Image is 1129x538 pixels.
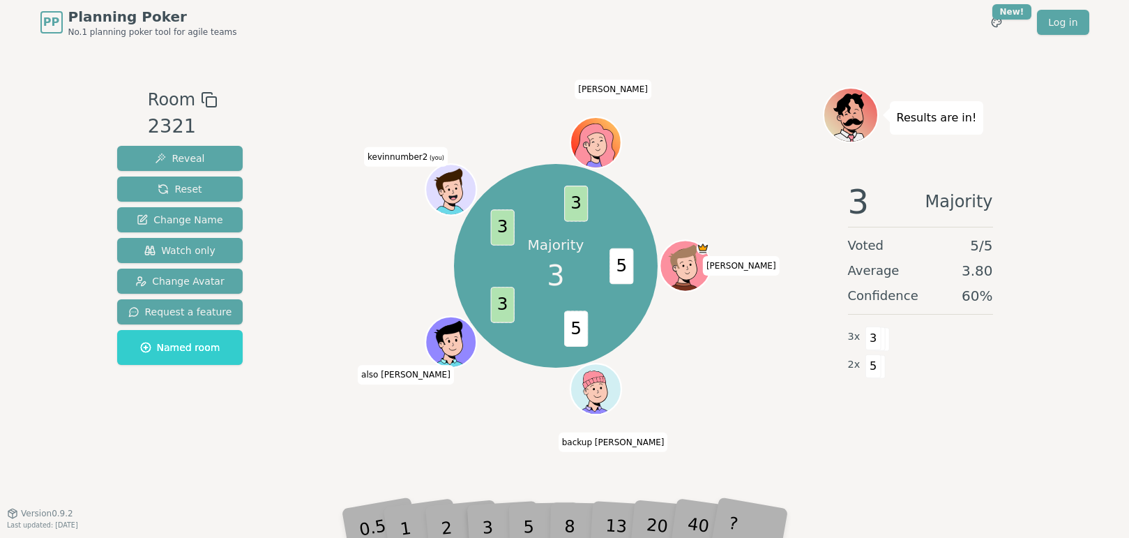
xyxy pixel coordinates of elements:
[364,147,448,167] span: Click to change your name
[1037,10,1089,35] a: Log in
[68,7,237,27] span: Planning Poker
[117,330,243,365] button: Named room
[962,286,992,306] span: 60 %
[491,287,515,322] span: 3
[609,248,633,284] span: 5
[970,236,992,255] span: 5 / 5
[992,4,1032,20] div: New!
[848,261,900,281] span: Average
[427,155,444,161] span: (you)
[128,305,232,319] span: Request a feature
[865,327,881,350] span: 3
[848,236,884,255] span: Voted
[135,274,225,288] span: Change Avatar
[43,14,59,31] span: PP
[117,207,243,232] button: Change Name
[528,235,584,255] p: Majority
[697,242,709,255] span: peter is the host
[148,87,195,112] span: Room
[21,508,73,519] span: Version 0.9.2
[137,213,222,227] span: Change Name
[144,244,215,257] span: Watch only
[547,255,564,297] span: 3
[148,112,218,141] div: 2321
[865,354,881,378] span: 5
[491,209,515,245] span: 3
[925,185,993,218] span: Majority
[158,182,202,196] span: Reset
[155,151,204,165] span: Reveal
[427,166,475,214] button: Click to change your avatar
[848,185,870,218] span: 3
[897,108,977,128] p: Results are in!
[117,146,243,171] button: Reveal
[848,329,861,345] span: 3 x
[848,286,918,306] span: Confidence
[117,299,243,324] button: Request a feature
[559,433,668,452] span: Click to change your name
[7,508,73,519] button: Version0.9.2
[703,256,780,276] span: Click to change your name
[68,27,237,38] span: No.1 planning poker tool for agile teams
[962,261,993,281] span: 3.80
[575,80,651,99] span: Click to change your name
[848,357,861,373] span: 2 x
[564,311,588,346] span: 5
[140,341,220,354] span: Named room
[117,177,243,202] button: Reset
[564,186,588,221] span: 3
[40,7,237,38] a: PPPlanning PokerNo.1 planning poker tool for agile teams
[7,521,78,529] span: Last updated: [DATE]
[358,365,454,384] span: Click to change your name
[984,10,1009,35] button: New!
[117,238,243,263] button: Watch only
[117,269,243,294] button: Change Avatar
